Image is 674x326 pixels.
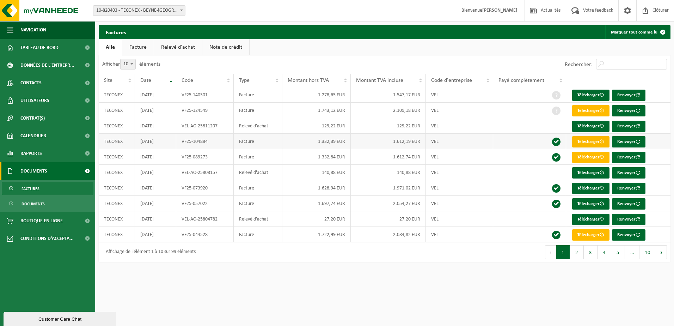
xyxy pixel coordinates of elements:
[20,109,45,127] span: Contrat(s)
[426,118,493,134] td: VEL
[482,8,517,13] strong: [PERSON_NAME]
[99,87,135,103] td: TECONEX
[572,152,609,163] a: Télécharger
[572,167,609,179] a: Télécharger
[234,196,282,211] td: Facture
[182,78,193,83] span: Code
[498,78,544,83] span: Payé complètement
[20,145,42,162] span: Rapports
[282,103,350,118] td: 1.743,12 EUR
[20,162,47,180] span: Documents
[99,103,135,118] td: TECONEX
[612,229,645,241] button: Renvoyer
[426,227,493,242] td: VEL
[282,118,350,134] td: 129,22 EUR
[572,229,609,241] a: Télécharger
[351,196,426,211] td: 2.054,27 EUR
[556,245,570,259] button: 1
[282,87,350,103] td: 1.278,65 EUR
[99,118,135,134] td: TECONEX
[99,25,133,39] h2: Factures
[176,134,234,149] td: VF25-104884
[234,149,282,165] td: Facture
[104,78,112,83] span: Site
[426,149,493,165] td: VEL
[572,90,609,101] a: Télécharger
[584,245,598,259] button: 3
[102,246,196,259] div: Affichage de l'élément 1 à 10 sur 99 éléments
[154,39,202,55] a: Relevé d'achat
[572,136,609,147] a: Télécharger
[282,211,350,227] td: 27,20 EUR
[572,121,609,132] a: Télécharger
[121,59,135,69] span: 10
[239,78,250,83] span: Type
[612,198,645,210] button: Renvoyer
[176,180,234,196] td: VF25-073920
[572,183,609,194] a: Télécharger
[351,165,426,180] td: 140,88 EUR
[176,196,234,211] td: VF25-057022
[122,39,154,55] a: Facture
[176,103,234,118] td: VF25-124549
[20,230,74,247] span: Conditions d'accepta...
[426,196,493,211] td: VEL
[99,165,135,180] td: TECONEX
[282,180,350,196] td: 1.628,94 EUR
[625,245,639,259] span: …
[135,103,176,118] td: [DATE]
[426,180,493,196] td: VEL
[135,196,176,211] td: [DATE]
[234,165,282,180] td: Relevé d'achat
[2,197,93,210] a: Documents
[351,87,426,103] td: 1.547,17 EUR
[572,198,609,210] a: Télécharger
[176,149,234,165] td: VF25-089273
[4,310,118,326] iframe: chat widget
[545,245,556,259] button: Previous
[20,21,46,39] span: Navigation
[135,227,176,242] td: [DATE]
[234,180,282,196] td: Facture
[20,74,42,92] span: Contacts
[356,78,403,83] span: Montant TVA incluse
[572,105,609,116] a: Télécharger
[431,78,472,83] span: Code d'entreprise
[282,165,350,180] td: 140,88 EUR
[351,118,426,134] td: 129,22 EUR
[22,197,45,211] span: Documents
[282,196,350,211] td: 1.697,74 EUR
[572,214,609,225] a: Télécharger
[351,103,426,118] td: 2.109,18 EUR
[102,61,160,67] label: Afficher éléments
[135,134,176,149] td: [DATE]
[99,227,135,242] td: TECONEX
[612,214,645,225] button: Renvoyer
[612,105,645,116] button: Renvoyer
[351,180,426,196] td: 1.971,02 EUR
[120,59,136,70] span: 10
[135,118,176,134] td: [DATE]
[351,227,426,242] td: 2.084,82 EUR
[135,149,176,165] td: [DATE]
[135,211,176,227] td: [DATE]
[99,196,135,211] td: TECONEX
[20,56,74,74] span: Données de l'entrepr...
[565,62,593,67] label: Rechercher:
[612,167,645,179] button: Renvoyer
[135,165,176,180] td: [DATE]
[426,165,493,180] td: VEL
[99,180,135,196] td: TECONEX
[22,182,39,195] span: Factures
[176,211,234,227] td: VEL-AO-25804782
[135,87,176,103] td: [DATE]
[99,211,135,227] td: TECONEX
[612,183,645,194] button: Renvoyer
[2,182,93,195] a: Factures
[93,6,185,16] span: 10-820403 - TECONEX - BEYNE-HEUSAY
[612,90,645,101] button: Renvoyer
[612,152,645,163] button: Renvoyer
[605,25,670,39] button: Marquer tout comme lu
[99,39,122,55] a: Alle
[140,78,151,83] span: Date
